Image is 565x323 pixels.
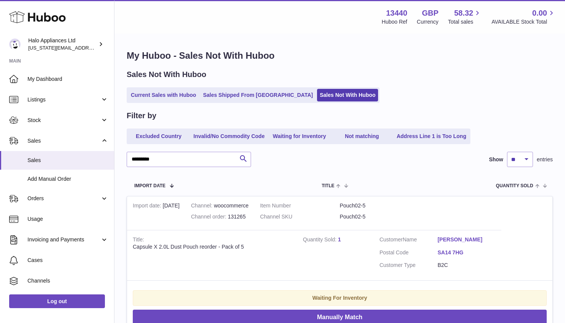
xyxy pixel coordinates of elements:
strong: Quantity Sold [303,236,338,244]
a: Address Line 1 is Too Long [394,130,469,143]
span: Sales [27,137,100,145]
td: [DATE] [127,196,185,230]
dd: B2C [438,262,496,269]
strong: Import date [133,202,163,211]
img: georgia.hennessy@haloappliances.com [9,39,21,50]
span: [US_STATE][EMAIL_ADDRESS][PERSON_NAME][DOMAIN_NAME] [28,45,181,51]
div: Capsule X 2.0L Dust Pouch reorder - Pack of 5 [133,243,291,251]
span: My Dashboard [27,76,108,83]
dt: Customer Type [380,262,438,269]
a: Log out [9,294,105,308]
a: Sales Shipped From [GEOGRAPHIC_DATA] [200,89,315,101]
a: 58.32 Total sales [448,8,482,26]
a: SA14 7HG [438,249,496,256]
span: entries [537,156,553,163]
div: Halo Appliances Ltd [28,37,97,51]
a: Sales Not With Huboo [317,89,378,101]
a: Not matching [332,130,393,143]
div: Huboo Ref [382,18,407,26]
span: Channels [27,277,108,284]
strong: Waiting For Inventory [312,295,367,301]
h1: My Huboo - Sales Not With Huboo [127,50,553,62]
h2: Filter by [127,111,156,121]
strong: 13440 [386,8,407,18]
span: Cases [27,257,108,264]
a: Invalid/No Commodity Code [191,130,267,143]
span: Import date [134,183,166,188]
dt: Item Number [260,202,340,209]
span: Add Manual Order [27,175,108,183]
strong: GBP [422,8,438,18]
dt: Channel SKU [260,213,340,220]
a: [PERSON_NAME] [438,236,496,243]
span: Usage [27,215,108,223]
span: Orders [27,195,100,202]
span: Stock [27,117,100,124]
label: Show [489,156,503,163]
dd: Pouch02-5 [340,202,419,209]
strong: Title [133,236,144,244]
div: Currency [417,18,439,26]
strong: Channel [191,202,214,211]
a: Excluded Country [128,130,189,143]
span: 0.00 [532,8,547,18]
span: Total sales [448,18,482,26]
div: woocommerce [191,202,249,209]
span: Customer [380,236,403,243]
dd: Pouch02-5 [340,213,419,220]
div: 131265 [191,213,249,220]
span: Sales [27,157,108,164]
a: 0.00 AVAILABLE Stock Total [491,8,556,26]
a: Waiting for Inventory [269,130,330,143]
dt: Postal Code [380,249,438,258]
dt: Name [380,236,438,245]
span: Quantity Sold [496,183,533,188]
span: Title [322,183,334,188]
span: Listings [27,96,100,103]
h2: Sales Not With Huboo [127,69,206,80]
span: Invoicing and Payments [27,236,100,243]
span: 58.32 [454,8,473,18]
span: AVAILABLE Stock Total [491,18,556,26]
a: Current Sales with Huboo [128,89,199,101]
a: 1 [338,236,341,243]
strong: Channel order [191,214,228,222]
